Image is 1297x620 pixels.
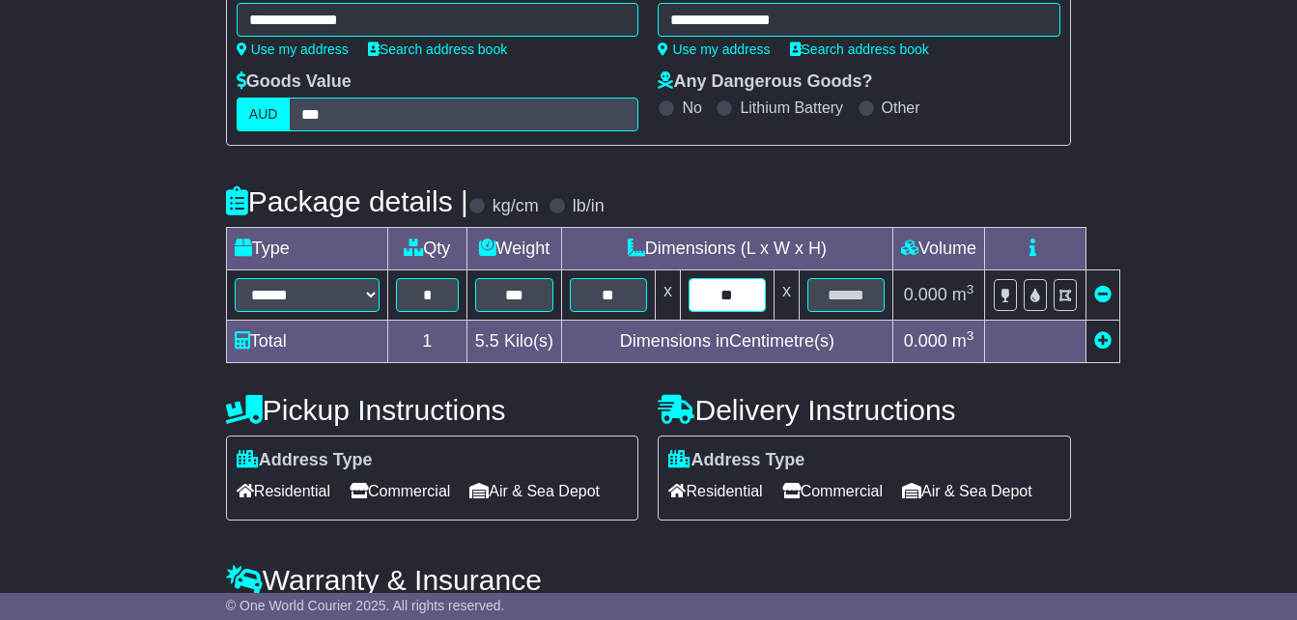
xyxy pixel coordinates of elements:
span: m [952,285,974,304]
span: Air & Sea Depot [469,476,600,506]
a: Remove this item [1094,285,1112,304]
span: Residential [668,476,762,506]
td: Total [226,321,387,363]
a: Search address book [790,42,929,57]
label: kg/cm [493,196,539,217]
span: Commercial [350,476,450,506]
span: 0.000 [904,285,947,304]
span: 5.5 [475,331,499,351]
td: x [655,270,680,321]
label: Other [882,99,920,117]
a: Add new item [1094,331,1112,351]
label: Lithium Battery [740,99,843,117]
label: Address Type [668,450,804,471]
span: Air & Sea Depot [902,476,1032,506]
td: Weight [466,228,561,270]
td: x [774,270,799,321]
span: 0.000 [904,331,947,351]
h4: Pickup Instructions [226,394,639,426]
span: m [952,331,974,351]
label: Goods Value [237,71,352,93]
label: Address Type [237,450,373,471]
span: Commercial [782,476,883,506]
a: Use my address [237,42,349,57]
h4: Package details | [226,185,468,217]
label: lb/in [573,196,605,217]
td: Volume [892,228,984,270]
td: Dimensions in Centimetre(s) [561,321,892,363]
h4: Warranty & Insurance [226,564,1071,596]
td: Qty [387,228,466,270]
td: Kilo(s) [466,321,561,363]
span: Residential [237,476,330,506]
sup: 3 [967,328,974,343]
td: Type [226,228,387,270]
label: No [682,99,701,117]
td: Dimensions (L x W x H) [561,228,892,270]
label: Any Dangerous Goods? [658,71,872,93]
td: 1 [387,321,466,363]
label: AUD [237,98,291,131]
sup: 3 [967,282,974,296]
h4: Delivery Instructions [658,394,1071,426]
span: © One World Courier 2025. All rights reserved. [226,598,505,613]
a: Search address book [368,42,507,57]
a: Use my address [658,42,770,57]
